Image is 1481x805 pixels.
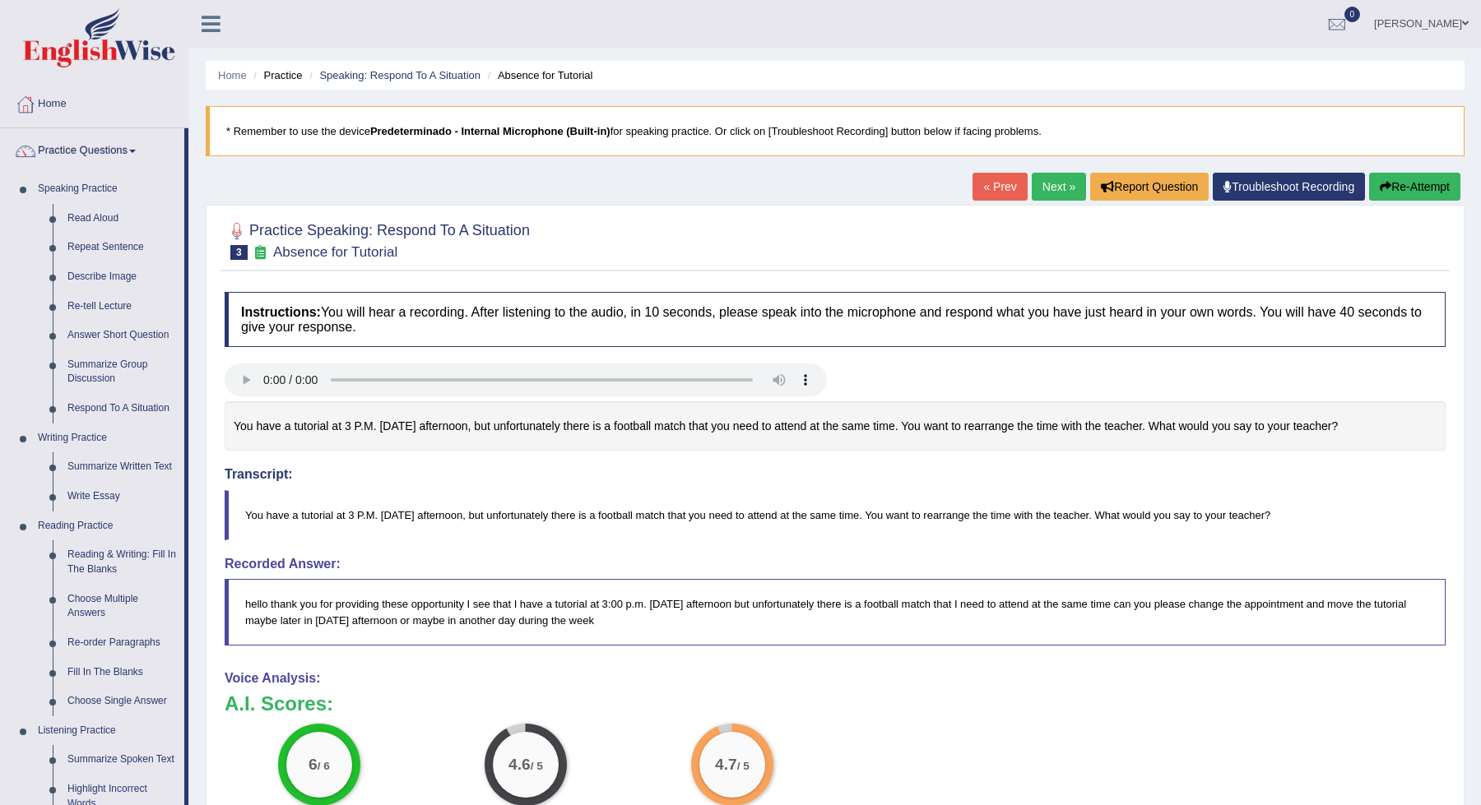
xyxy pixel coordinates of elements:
[715,755,737,773] big: 4.7
[60,745,184,775] a: Summarize Spoken Text
[218,69,247,81] a: Home
[225,219,530,260] h2: Practice Speaking: Respond To A Situation
[252,245,269,261] small: Exam occurring question
[30,174,184,204] a: Speaking Practice
[60,452,184,482] a: Summarize Written Text
[30,423,184,453] a: Writing Practice
[60,321,184,350] a: Answer Short Question
[60,394,184,423] a: Respond To A Situation
[508,755,531,773] big: 4.6
[1032,173,1086,201] a: Next »
[1090,173,1209,201] button: Report Question
[1213,173,1365,201] a: Troubleshoot Recording
[60,204,184,234] a: Read Aloud
[484,67,593,83] li: Absence for Tutorial
[1,81,188,123] a: Home
[225,292,1446,347] h4: You will hear a recording. After listening to the audio, in 10 seconds, please speak into the mic...
[60,658,184,687] a: Fill In The Blanks
[60,233,184,262] a: Repeat Sentence
[273,244,397,260] small: Absence for Tutorial
[60,482,184,511] a: Write Essay
[60,292,184,322] a: Re-tell Lecture
[318,760,330,772] small: / 6
[60,687,184,716] a: Choose Single Answer
[225,671,1446,686] h4: Voice Analysis:
[319,69,481,81] a: Speaking: Respond To A Situation
[1369,173,1460,201] button: Re-Attempt
[225,557,1446,571] h4: Recorded Answer:
[60,628,184,658] a: Re-order Paragraphs
[736,760,749,772] small: / 5
[225,692,333,715] b: A.I. Scores:
[241,305,321,319] b: Instructions:
[206,106,1465,156] blockquote: * Remember to use the device for speaking practice. Or click on [Troubleshoot Recording] button b...
[1,128,184,169] a: Practice Questions
[531,760,543,772] small: / 5
[30,716,184,746] a: Listening Practice
[60,540,184,584] a: Reading & Writing: Fill In The Blanks
[60,262,184,292] a: Describe Image
[1344,7,1361,22] span: 0
[30,511,184,541] a: Reading Practice
[230,245,248,260] span: 3
[973,173,1027,201] a: « Prev
[225,490,1446,540] blockquote: You have a tutorial at 3 P.M. [DATE] afternoon, but unfortunately there is a football match that ...
[370,125,611,137] b: Predeterminado - Internal Microphone (Built-in)
[309,755,318,773] big: 6
[60,350,184,394] a: Summarize Group Discussion
[249,67,302,83] li: Practice
[225,579,1446,645] blockquote: hello thank you for providing these opportunity I see that I have a tutorial at 3:00 p.m. [DATE] ...
[60,585,184,628] a: Choose Multiple Answers
[225,401,1446,451] div: You have a tutorial at 3 P.M. [DATE] afternoon, but unfortunately there is a football match that ...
